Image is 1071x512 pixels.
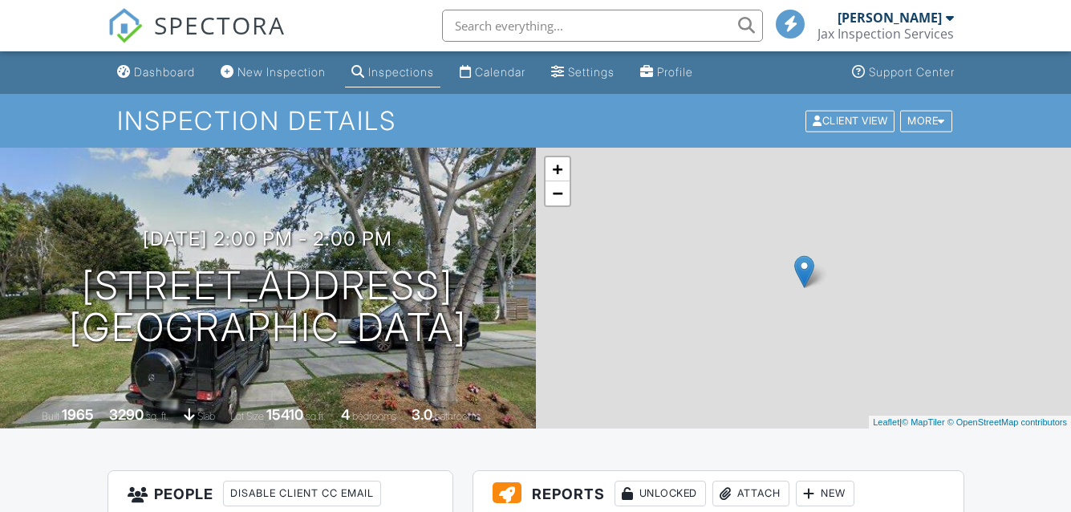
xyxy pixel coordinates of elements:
[615,481,706,506] div: Unlocked
[475,65,525,79] div: Calendar
[657,65,693,79] div: Profile
[108,8,143,43] img: The Best Home Inspection Software - Spectora
[804,114,899,126] a: Client View
[306,410,326,422] span: sq.ft.
[111,58,201,87] a: Dashboard
[869,416,1071,429] div: |
[368,65,434,79] div: Inspections
[546,157,570,181] a: Zoom in
[805,110,895,132] div: Client View
[545,58,621,87] a: Settings
[712,481,789,506] div: Attach
[62,406,94,423] div: 1965
[146,410,168,422] span: sq. ft.
[634,58,700,87] a: Profile
[435,410,481,422] span: bathrooms
[345,58,440,87] a: Inspections
[412,406,432,423] div: 3.0
[266,406,303,423] div: 15410
[154,8,286,42] span: SPECTORA
[223,481,381,506] div: Disable Client CC Email
[546,181,570,205] a: Zoom out
[197,410,215,422] span: slab
[352,410,396,422] span: bedrooms
[117,107,953,135] h1: Inspection Details
[873,417,899,427] a: Leaflet
[869,65,955,79] div: Support Center
[42,410,59,422] span: Built
[108,22,286,55] a: SPECTORA
[109,406,144,423] div: 3290
[453,58,532,87] a: Calendar
[846,58,961,87] a: Support Center
[143,228,392,250] h3: [DATE] 2:00 pm - 2:00 pm
[902,417,945,427] a: © MapTiler
[237,65,326,79] div: New Inspection
[838,10,942,26] div: [PERSON_NAME]
[947,417,1067,427] a: © OpenStreetMap contributors
[69,265,467,350] h1: [STREET_ADDRESS] [GEOGRAPHIC_DATA]
[817,26,954,42] div: Jax Inspection Services
[230,410,264,422] span: Lot Size
[796,481,854,506] div: New
[341,406,350,423] div: 4
[134,65,195,79] div: Dashboard
[214,58,332,87] a: New Inspection
[568,65,615,79] div: Settings
[900,110,952,132] div: More
[442,10,763,42] input: Search everything...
